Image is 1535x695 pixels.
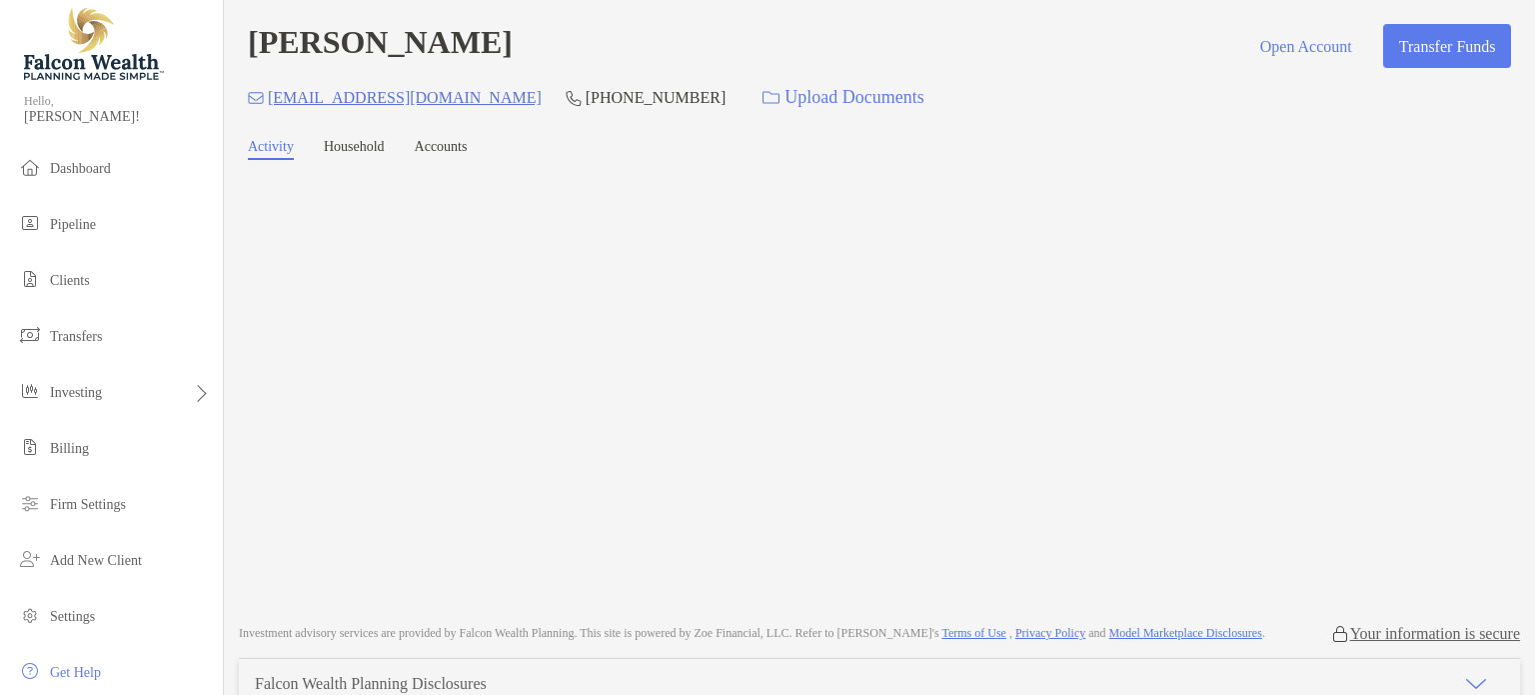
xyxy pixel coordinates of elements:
img: transfers icon [18,323,42,347]
img: get-help icon [18,659,42,683]
span: Add New Client [50,553,142,568]
img: pipeline icon [18,211,42,235]
span: Billing [50,441,89,456]
span: Dashboard [50,161,111,176]
button: Open Account [1244,24,1367,68]
p: [PHONE_NUMBER] [586,85,726,110]
span: Transfers [50,329,102,344]
img: Falcon Wealth Planning Logo [24,8,164,80]
a: Privacy Policy [1015,626,1085,640]
a: Activity [248,139,294,160]
img: add_new_client icon [18,547,42,571]
img: dashboard icon [18,155,42,179]
p: [EMAIL_ADDRESS][DOMAIN_NAME] [268,85,542,110]
a: Model Marketplace Disclosures [1109,626,1262,640]
span: Settings [50,609,95,624]
span: Get Help [50,665,101,680]
a: Accounts [415,139,468,160]
img: billing icon [18,435,42,459]
a: Terms of Use [941,626,1005,640]
a: Upload Documents [750,76,936,119]
img: Email Icon [248,92,264,104]
span: Pipeline [50,217,96,232]
img: firm-settings icon [18,491,42,515]
img: investing icon [18,379,42,403]
div: Falcon Wealth Planning Disclosures [255,675,487,693]
p: Investment advisory services are provided by Falcon Wealth Planning . This site is powered by Zoe... [239,626,1265,641]
p: Your information is secure [1350,624,1520,643]
img: Phone Icon [566,90,582,106]
a: Household [324,139,385,160]
img: settings icon [18,603,42,627]
h4: [PERSON_NAME] [248,24,513,68]
img: button icon [763,91,779,105]
button: Transfer Funds [1383,24,1511,68]
img: clients icon [18,267,42,291]
span: Firm Settings [50,497,126,512]
span: Investing [50,385,102,400]
span: Clients [50,273,90,288]
span: [PERSON_NAME]! [24,109,211,125]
